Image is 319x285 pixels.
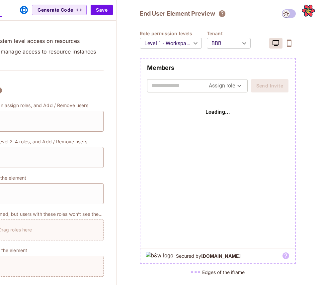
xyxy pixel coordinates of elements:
button: Send Invite [251,79,288,92]
svg: The element will only show tenant specific content. No user information will be visible across te... [218,10,226,18]
h4: Tenant [207,30,256,37]
h5: Secured by [176,253,241,259]
img: b&w logo [146,252,173,260]
div: BBB [207,34,251,53]
b: [DOMAIN_NAME] [201,253,241,259]
h2: End User Element Preview [140,10,215,18]
h4: Loading... [205,108,230,116]
div: Level 1 - Workspace Owner [140,34,202,53]
button: Generate Code [32,5,87,15]
h5: Edges of the iframe [202,269,245,275]
svg: This element was embedded [20,6,28,14]
button: Open React Query Devtools [302,4,315,17]
button: Save [91,5,113,15]
div: Assign role [209,80,243,91]
h4: Role permission levels [140,30,207,37]
h2: Members [147,64,288,72]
